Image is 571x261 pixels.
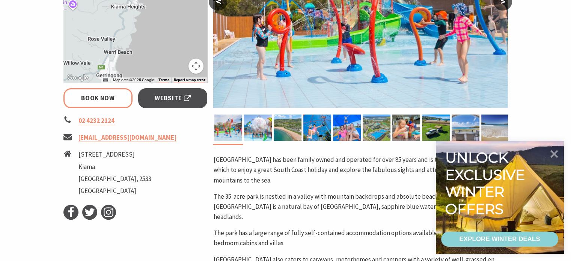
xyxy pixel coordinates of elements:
[103,77,108,83] button: Keyboard shortcuts
[78,116,115,125] a: 02 4232 2124
[459,232,540,247] div: EXPLORE WINTER DEALS
[65,73,90,83] img: Google
[274,115,301,141] img: BIG4 Easts Beach Kiama aerial view
[445,149,528,217] div: Unlock exclusive winter offers
[158,78,169,82] a: Terms
[138,88,208,108] a: Website
[441,232,558,247] a: EXPLORE WINTER DEALS
[303,115,331,141] img: Kids on Ropeplay
[78,133,176,142] a: [EMAIL_ADDRESS][DOMAIN_NAME]
[333,115,361,141] img: Jumping pillow with a group of friends sitting in the foreground and girl jumping in air behind them
[188,59,203,74] button: Map camera controls
[78,162,151,172] li: Kiama
[422,115,450,141] img: Camping sites
[213,155,508,186] p: [GEOGRAPHIC_DATA] has been family owned and operated for over 85 years and is the perfect locatio...
[65,73,90,83] a: Open this area in Google Maps (opens a new window)
[213,192,508,222] p: The 35-acre park is nestled in a valley with mountain backdrops and absolute beach frontage. [GEO...
[155,93,191,103] span: Website
[173,78,205,82] a: Report a map error
[113,78,154,82] span: Map data ©2025 Google
[78,174,151,184] li: [GEOGRAPHIC_DATA], 2533
[78,186,151,196] li: [GEOGRAPHIC_DATA]
[392,115,420,141] img: Children having drinks at the cafe
[452,115,479,141] img: Beach View Cabins
[78,149,151,160] li: [STREET_ADDRESS]
[213,228,508,248] p: The park has a large range of fully self-contained accommodation options available including two ...
[363,115,390,141] img: Aerial view of the resort pool at BIG4 Easts Beach Kiama Holiday Park
[63,88,133,108] a: Book Now
[214,115,242,141] img: Sunny's Aquaventure Park at BIG4 Easts Beach Kiama Holiday Park
[244,115,272,141] img: Sunny's Aquaventure Park at BIG4 Easts Beach Kiama Holiday Park
[481,115,509,141] img: BIG4 Easts Beach Kiama beachfront with water and ocean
